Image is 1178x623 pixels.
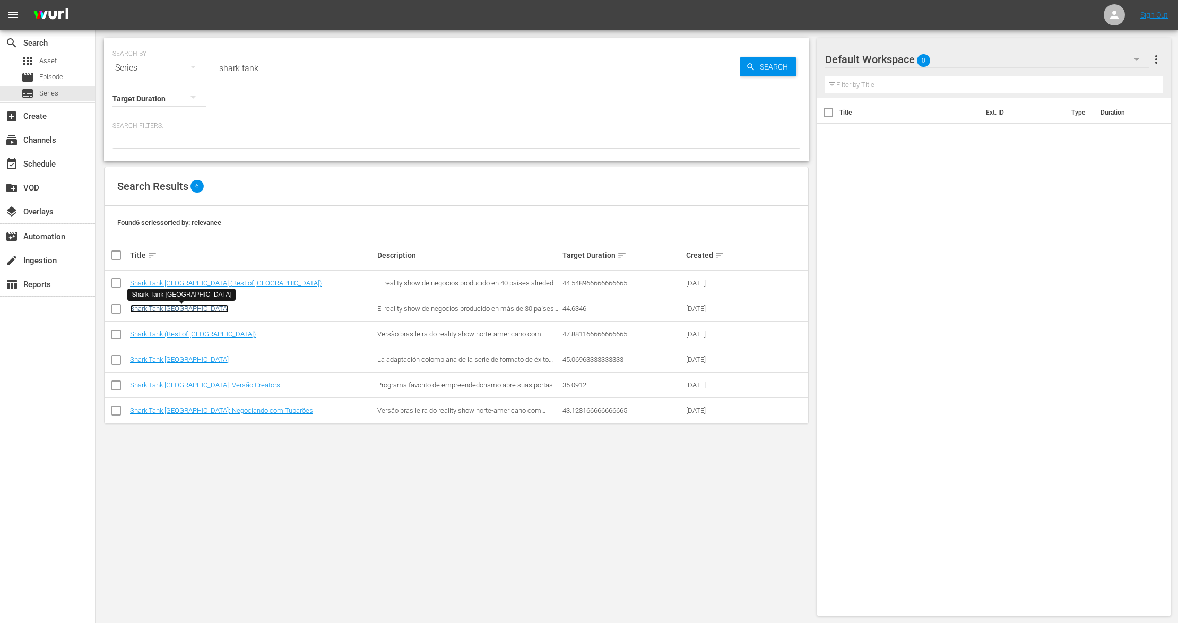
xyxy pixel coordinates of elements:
div: 47.881166666666665 [562,330,683,338]
a: Shark Tank [GEOGRAPHIC_DATA]: Versão Creators [130,381,280,389]
span: La adaptación colombiana de la serie de formato de éxito mundial que lleva a los espectadores al ... [377,356,553,387]
span: sort [715,250,724,260]
span: apps [21,55,34,67]
span: Search [5,37,18,49]
span: Search Results [117,180,188,193]
a: Shark Tank [GEOGRAPHIC_DATA]: Negociando com Tubarões [130,406,313,414]
div: Series [112,53,206,83]
div: Shark Tank [GEOGRAPHIC_DATA] [132,290,231,299]
span: sort [617,250,627,260]
span: event_available [5,158,18,170]
span: Series [21,87,34,100]
div: [DATE] [686,356,744,364]
a: Shark Tank [GEOGRAPHIC_DATA] [130,356,229,364]
a: Shark Tank [GEOGRAPHIC_DATA] (Best of [GEOGRAPHIC_DATA]) [130,279,322,287]
span: Found 6 series sorted by: relevance [117,219,221,227]
div: 44.6346 [562,305,683,313]
div: [DATE] [686,305,744,313]
div: 45.06963333333333 [562,356,683,364]
span: Search [756,57,796,76]
span: create [5,254,18,267]
span: menu [6,8,19,21]
span: Episode [39,72,63,82]
span: create_new_folder [5,181,18,194]
button: more_vert [1150,47,1163,72]
div: Target Duration [562,249,683,262]
span: table_chart [5,278,18,291]
div: Description [377,251,559,259]
th: Duration [1094,98,1158,127]
div: 43.128166666666665 [562,406,683,414]
th: Type [1065,98,1094,127]
div: 44.548966666666665 [562,279,683,287]
th: Ext. ID [980,98,1066,127]
div: 35.0912 [562,381,683,389]
span: Versão brasileira do reality show norte-americano com investidores interessados. [377,330,545,346]
span: Create [5,110,18,123]
a: Shark Tank (Best of [GEOGRAPHIC_DATA]) [130,330,256,338]
span: Overlays [5,205,18,218]
span: sort [148,250,157,260]
div: Default Workspace [825,45,1149,74]
a: Sign Out [1140,11,1168,19]
div: [DATE] [686,330,744,338]
span: El reality show de negocios producido en 40 países alrededor del mundo, tiene ahora una versión e... [377,279,559,295]
th: Title [839,98,980,127]
span: Episode [21,71,34,84]
span: Series [39,88,58,99]
span: Asset [39,56,57,66]
div: [DATE] [686,381,744,389]
span: 0 [917,49,930,72]
button: Search [740,57,796,76]
p: Search Filters: [112,122,800,131]
span: movie_filter [5,230,18,243]
div: Title [130,249,374,262]
div: Created [686,249,744,262]
a: Shark Tank [GEOGRAPHIC_DATA] [130,305,229,313]
span: El reality show de negocios producido en más de 30 países alrededor del mundo, tendrá su tercera ... [377,305,558,321]
div: [DATE] [686,406,744,414]
span: Channels [5,134,18,146]
img: ans4CAIJ8jUAAAAAAAAAAAAAAAAAAAAAAAAgQb4GAAAAAAAAAAAAAAAAAAAAAAAAJMjXAAAAAAAAAAAAAAAAAAAAAAAAgAT5G... [25,3,76,28]
span: more_vert [1150,53,1163,66]
span: Versão brasileira do reality show norte-americano com investidores interessados em dar apoio fina... [377,406,545,422]
div: [DATE] [686,279,744,287]
span: Programa favorito de empreendedorismo abre suas portas para a Creator Economy! [377,381,557,397]
span: 6 [190,180,204,193]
